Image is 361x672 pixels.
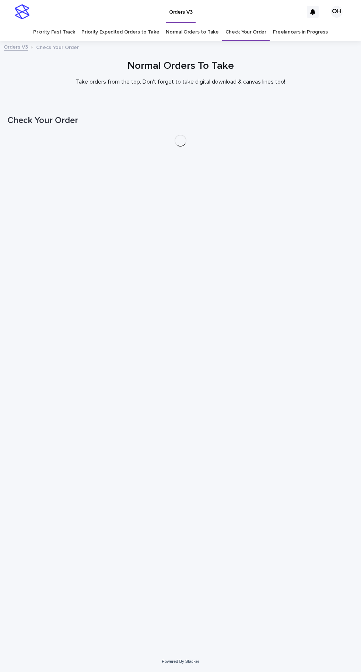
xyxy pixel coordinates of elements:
[15,4,29,19] img: stacker-logo-s-only.png
[166,24,219,41] a: Normal Orders to Take
[331,6,343,18] div: OH
[7,115,354,126] h1: Check Your Order
[36,43,79,51] p: Check Your Order
[33,24,75,41] a: Priority Fast Track
[162,659,199,664] a: Powered By Stacker
[7,60,354,73] h1: Normal Orders To Take
[273,24,328,41] a: Freelancers in Progress
[225,24,266,41] a: Check Your Order
[4,42,28,51] a: Orders V3
[33,78,328,85] p: Take orders from the top. Don't forget to take digital download & canvas lines too!
[81,24,159,41] a: Priority Expedited Orders to Take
